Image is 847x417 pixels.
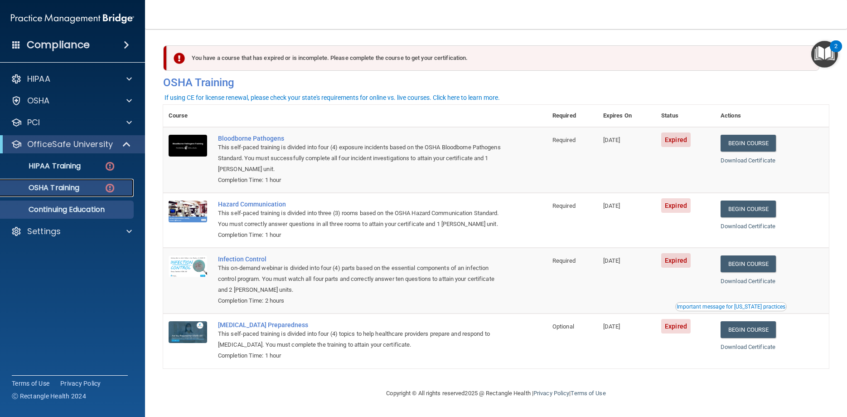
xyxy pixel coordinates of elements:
[11,117,132,128] a: PCI
[12,392,86,401] span: Ⓒ Rectangle Health 2024
[690,353,836,389] iframe: Drift Widget Chat Controller
[547,105,598,127] th: Required
[603,137,620,143] span: [DATE]
[571,390,605,397] a: Terms of Use
[675,302,787,311] button: Read this if you are a dental practitioner in the state of CA
[27,39,90,51] h4: Compliance
[60,379,101,388] a: Privacy Policy
[661,319,691,334] span: Expired
[11,95,132,106] a: OSHA
[721,135,776,152] a: Begin Course
[6,162,81,171] p: HIPAA Training
[6,205,130,214] p: Continuing Education
[721,157,775,164] a: Download Certificate
[677,304,785,309] div: Important message for [US_STATE] practices
[552,202,576,209] span: Required
[661,198,691,213] span: Expired
[811,41,838,68] button: Open Resource Center, 2 new notifications
[11,74,132,84] a: HIPAA
[11,10,134,28] img: PMB logo
[27,95,50,106] p: OSHA
[6,183,79,192] p: OSHA Training
[218,329,502,350] div: This self-paced training is divided into four (4) topics to help healthcare providers prepare and...
[721,278,775,285] a: Download Certificate
[218,201,502,208] a: Hazard Communication
[12,379,49,388] a: Terms of Use
[603,323,620,330] span: [DATE]
[218,135,502,142] a: Bloodborne Pathogens
[27,74,50,84] p: HIPAA
[603,257,620,264] span: [DATE]
[552,257,576,264] span: Required
[552,137,576,143] span: Required
[218,230,502,240] div: Completion Time: 1 hour
[174,53,185,64] img: exclamation-circle-solid-danger.72ef9ffc.png
[331,379,662,408] div: Copyright © All rights reserved 2025 @ Rectangle Health | |
[218,350,502,361] div: Completion Time: 1 hour
[218,142,502,175] div: This self-paced training is divided into four (4) exposure incidents based on the OSHA Bloodborne...
[721,321,776,338] a: Begin Course
[656,105,715,127] th: Status
[11,226,132,237] a: Settings
[721,255,776,272] a: Begin Course
[721,201,776,217] a: Begin Course
[218,321,502,329] a: [MEDICAL_DATA] Preparedness
[163,76,829,89] h4: OSHA Training
[552,323,574,330] span: Optional
[218,175,502,186] div: Completion Time: 1 hour
[27,139,113,150] p: OfficeSafe University
[834,46,837,58] div: 2
[167,45,819,71] div: You have a course that has expired or is incomplete. Please complete the course to get your certi...
[533,390,569,397] a: Privacy Policy
[721,343,775,350] a: Download Certificate
[104,182,116,194] img: danger-circle.6113f641.png
[163,93,501,102] button: If using CE for license renewal, please check your state's requirements for online vs. live cours...
[598,105,656,127] th: Expires On
[218,263,502,295] div: This on-demand webinar is divided into four (4) parts based on the essential components of an inf...
[218,208,502,230] div: This self-paced training is divided into three (3) rooms based on the OSHA Hazard Communication S...
[27,226,61,237] p: Settings
[11,139,131,150] a: OfficeSafe University
[603,202,620,209] span: [DATE]
[715,105,829,127] th: Actions
[218,255,502,263] a: Infection Control
[104,161,116,172] img: danger-circle.6113f641.png
[721,223,775,230] a: Download Certificate
[661,132,691,147] span: Expired
[165,94,500,101] div: If using CE for license renewal, please check your state's requirements for online vs. live cours...
[218,295,502,306] div: Completion Time: 2 hours
[27,117,40,128] p: PCI
[661,253,691,268] span: Expired
[163,105,213,127] th: Course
